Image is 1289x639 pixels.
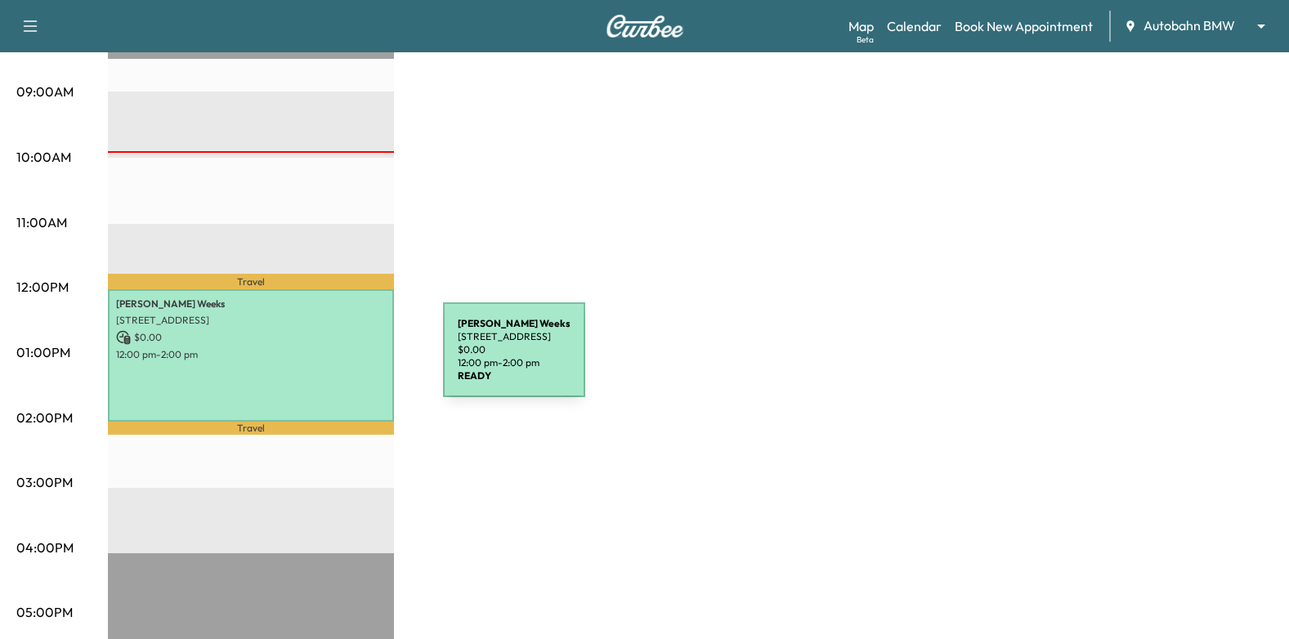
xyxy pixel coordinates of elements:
[116,314,386,327] p: [STREET_ADDRESS]
[16,82,74,101] p: 09:00AM
[16,538,74,557] p: 04:00PM
[16,212,67,232] p: 11:00AM
[16,472,73,492] p: 03:00PM
[16,277,69,297] p: 12:00PM
[16,602,73,622] p: 05:00PM
[16,408,73,427] p: 02:00PM
[1144,16,1235,35] span: Autobahn BMW
[116,348,386,361] p: 12:00 pm - 2:00 pm
[857,34,874,46] div: Beta
[16,147,71,167] p: 10:00AM
[116,330,386,345] p: $ 0.00
[16,342,70,362] p: 01:00PM
[606,15,684,38] img: Curbee Logo
[108,422,394,435] p: Travel
[887,16,942,36] a: Calendar
[108,274,394,289] p: Travel
[848,16,874,36] a: MapBeta
[955,16,1093,36] a: Book New Appointment
[116,297,386,311] p: [PERSON_NAME] Weeks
